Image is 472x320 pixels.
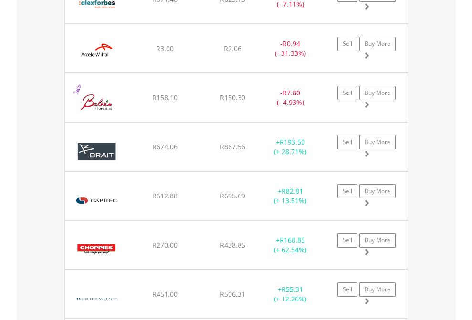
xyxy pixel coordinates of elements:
[337,282,357,297] a: Sell
[261,236,320,255] div: + (+ 62.54%)
[359,37,396,51] a: Buy More
[261,39,320,58] div: - (- 31.33%)
[280,137,305,146] span: R193.50
[337,86,357,100] a: Sell
[152,191,178,200] span: R612.88
[70,282,124,316] img: EQU.ZA.CFR.png
[337,184,357,198] a: Sell
[337,233,357,248] a: Sell
[282,186,303,196] span: R82.81
[337,135,357,149] a: Sell
[261,186,320,206] div: + (+ 13.51%)
[156,44,174,53] span: R3.00
[220,191,245,200] span: R695.69
[282,285,303,294] span: R55.31
[280,236,305,245] span: R168.85
[70,134,124,168] img: EQU.ZA.BAT.png
[359,184,396,198] a: Buy More
[152,93,178,102] span: R158.10
[70,85,124,119] img: EQU.ZA.BWN.png
[152,240,178,249] span: R270.00
[359,233,396,248] a: Buy More
[261,88,320,107] div: - (- 4.93%)
[220,240,245,249] span: R438.85
[359,135,396,149] a: Buy More
[359,86,396,100] a: Buy More
[283,88,300,97] span: R7.80
[220,289,245,299] span: R506.31
[70,36,124,70] img: EQU.ZA.ACL.png
[70,233,124,267] img: EQU.ZA.CHP.png
[359,282,396,297] a: Buy More
[283,39,300,48] span: R0.94
[152,142,178,151] span: R674.06
[224,44,241,53] span: R2.06
[220,142,245,151] span: R867.56
[261,137,320,156] div: + (+ 28.71%)
[337,37,357,51] a: Sell
[70,184,124,217] img: EQU.ZA.CPI.png
[220,93,245,102] span: R150.30
[261,285,320,304] div: + (+ 12.26%)
[152,289,178,299] span: R451.00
